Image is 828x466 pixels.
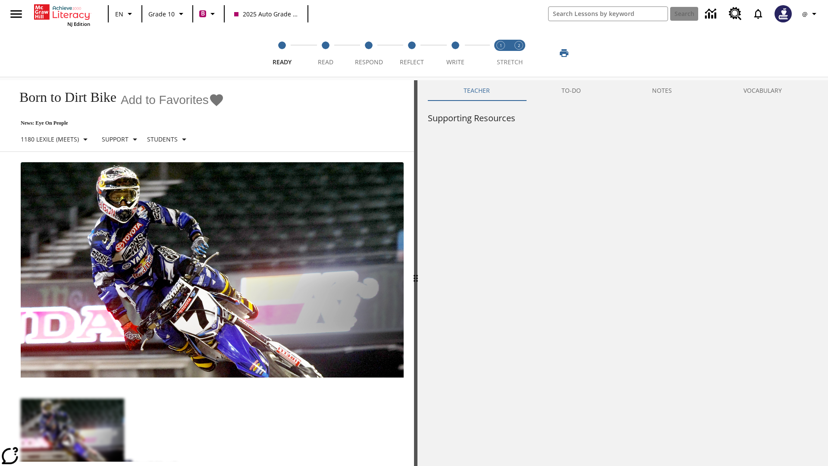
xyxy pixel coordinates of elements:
span: Reflect [400,58,424,66]
p: Students [147,135,178,144]
button: Respond step 3 of 5 [344,29,394,77]
span: Respond [355,58,383,66]
button: TO-DO [526,80,617,101]
a: Resource Center, Will open in new tab [724,2,747,25]
button: Teacher [428,80,526,101]
span: Grade 10 [148,9,175,19]
button: Select a new avatar [769,3,797,25]
button: Ready step 1 of 5 [257,29,307,77]
span: Add to Favorites [121,93,209,107]
button: Select Student [144,132,193,147]
span: NJ Edition [67,21,90,27]
button: Write step 5 of 5 [430,29,480,77]
button: Reflect step 4 of 5 [387,29,437,77]
span: Write [446,58,464,66]
button: Add to Favorites - Born to Dirt Bike [121,92,224,107]
img: Avatar [775,5,792,22]
button: Open side menu [3,1,29,27]
div: activity [417,80,828,466]
p: 1180 Lexile (Meets) [21,135,79,144]
button: Language: EN, Select a language [111,6,139,22]
text: 1 [500,43,502,48]
div: Instructional Panel Tabs [428,80,818,101]
button: Grade: Grade 10, Select a grade [145,6,190,22]
input: search field [549,7,668,21]
div: Home [34,3,90,27]
button: Print [550,45,578,61]
button: Scaffolds, Support [98,132,144,147]
button: Read step 2 of 5 [300,29,350,77]
span: Read [318,58,333,66]
span: STRETCH [497,58,523,66]
button: Stretch Read step 1 of 2 [488,29,513,77]
button: Stretch Respond step 2 of 2 [506,29,531,77]
button: Select Lexile, 1180 Lexile (Meets) [17,132,94,147]
span: @ [802,9,808,19]
span: EN [115,9,123,19]
div: Press Enter or Spacebar and then press right and left arrow keys to move the slider [414,80,417,466]
text: 2 [518,43,520,48]
button: VOCABULARY [708,80,818,101]
p: Support [102,135,129,144]
span: B [201,8,205,19]
h6: Supporting Resources [428,111,818,125]
span: 2025 Auto Grade 10 [234,9,298,19]
button: Boost Class color is violet red. Change class color [196,6,221,22]
span: Ready [273,58,292,66]
img: Motocross racer James Stewart flies through the air on his dirt bike. [21,162,404,378]
p: News: Eye On People [10,120,224,126]
h1: Born to Dirt Bike [10,89,116,105]
button: Profile/Settings [797,6,825,22]
a: Notifications [747,3,769,25]
a: Data Center [700,2,724,26]
button: NOTES [617,80,708,101]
